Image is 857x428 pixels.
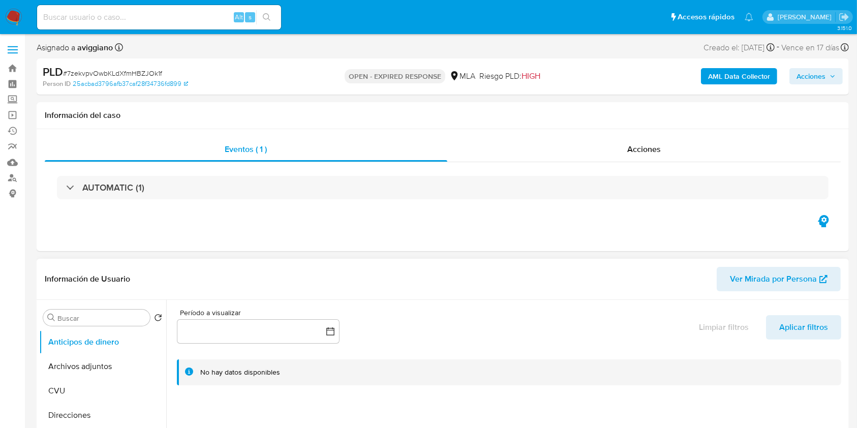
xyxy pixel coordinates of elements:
b: PLD [43,64,63,80]
input: Buscar usuario o caso... [37,11,281,24]
p: agustina.viggiano@mercadolibre.com [778,12,835,22]
b: aviggiano [75,42,113,53]
div: AUTOMATIC (1) [57,176,829,199]
button: Archivos adjuntos [39,354,166,379]
button: CVU [39,379,166,403]
button: Direcciones [39,403,166,427]
span: HIGH [522,70,540,82]
div: Creado el: [DATE] [703,41,775,54]
button: Volver al orden por defecto [154,314,162,325]
span: Acciones [627,143,661,155]
span: Ver Mirada por Persona [730,267,817,291]
a: Salir [839,12,849,22]
button: Acciones [789,68,843,84]
input: Buscar [57,314,146,323]
h1: Información de Usuario [45,274,130,284]
span: # 7zekvpvOwbKLdXfmHBZJOk1f [63,68,162,78]
p: OPEN - EXPIRED RESPONSE [345,69,445,83]
span: s [249,12,252,22]
span: Riesgo PLD: [479,71,540,82]
div: MLA [449,71,475,82]
span: Acciones [797,68,825,84]
button: search-icon [256,10,277,24]
span: - [777,41,779,54]
button: AML Data Collector [701,68,777,84]
h3: AUTOMATIC (1) [82,182,144,193]
h1: Información del caso [45,110,841,120]
span: Eventos ( 1 ) [225,143,267,155]
a: 25acbad3796afb37caf28f34736fd899 [73,79,188,88]
span: Accesos rápidos [678,12,734,22]
button: Ver Mirada por Persona [717,267,841,291]
button: Anticipos de dinero [39,330,166,354]
a: Notificaciones [745,13,753,21]
span: Vence en 17 días [781,42,839,53]
span: Alt [235,12,243,22]
button: Buscar [47,314,55,322]
b: AML Data Collector [708,68,770,84]
b: Person ID [43,79,71,88]
span: Asignado a [37,42,113,53]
